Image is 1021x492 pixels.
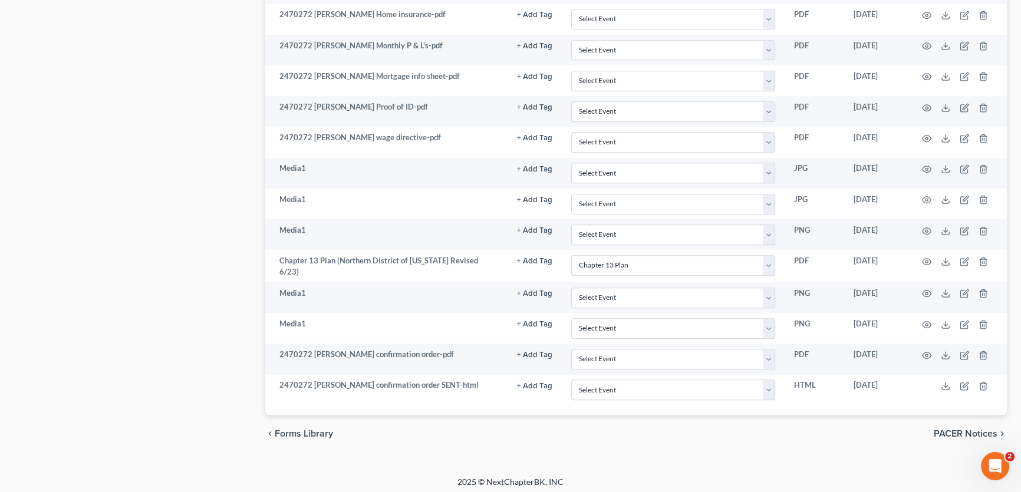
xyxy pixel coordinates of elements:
[517,288,552,299] a: + Add Tag
[517,224,552,236] a: + Add Tag
[844,344,908,374] td: [DATE]
[844,96,908,127] td: [DATE]
[844,250,908,282] td: [DATE]
[844,189,908,219] td: [DATE]
[517,351,552,359] button: + Add Tag
[517,194,552,205] a: + Add Tag
[981,452,1009,480] iframe: Intercom live chat
[517,40,552,51] a: + Add Tag
[844,4,908,35] td: [DATE]
[517,73,552,81] button: + Add Tag
[265,35,508,65] td: 2470272 [PERSON_NAME] Monthly P & L's-pdf
[934,429,1007,438] button: PACER Notices chevron_right
[785,189,844,219] td: JPG
[265,219,508,250] td: Media1
[785,219,844,250] td: PNG
[785,65,844,96] td: PDF
[1005,452,1015,461] span: 2
[517,42,552,50] button: + Add Tag
[265,429,275,438] i: chevron_left
[265,375,508,405] td: 2470272 [PERSON_NAME] confirmation order SENT-html
[517,104,552,111] button: + Add Tag
[785,35,844,65] td: PDF
[785,375,844,405] td: HTML
[517,379,552,391] a: + Add Tag
[265,429,333,438] button: chevron_left Forms Library
[517,101,552,113] a: + Add Tag
[785,313,844,344] td: PNG
[265,189,508,219] td: Media1
[844,65,908,96] td: [DATE]
[517,11,552,19] button: + Add Tag
[517,132,552,143] a: + Add Tag
[844,375,908,405] td: [DATE]
[785,4,844,35] td: PDF
[517,166,552,173] button: + Add Tag
[275,429,333,438] span: Forms Library
[265,313,508,344] td: Media1
[785,282,844,313] td: PNG
[844,127,908,158] td: [DATE]
[517,163,552,174] a: + Add Tag
[517,321,552,328] button: + Add Tag
[844,282,908,313] td: [DATE]
[517,227,552,235] button: + Add Tag
[265,250,508,282] td: Chapter 13 Plan (Northern District of [US_STATE] Revised 6/23)
[517,349,552,360] a: + Add Tag
[265,282,508,313] td: Media1
[265,65,508,96] td: 2470272 [PERSON_NAME] Mortgage info sheet-pdf
[844,313,908,344] td: [DATE]
[934,429,997,438] span: PACER Notices
[517,9,552,20] a: + Add Tag
[785,96,844,127] td: PDF
[844,158,908,189] td: [DATE]
[265,158,508,189] td: Media1
[517,257,552,265] button: + Add Tag
[265,127,508,158] td: 2470272 [PERSON_NAME] wage directive-pdf
[265,344,508,374] td: 2470272 [PERSON_NAME] confirmation order-pdf
[785,127,844,158] td: PDF
[517,290,552,298] button: + Add Tag
[517,71,552,82] a: + Add Tag
[265,96,508,127] td: 2470272 [PERSON_NAME] Proof of ID-pdf
[517,318,552,329] a: + Add Tag
[517,382,552,390] button: + Add Tag
[785,158,844,189] td: JPG
[265,4,508,35] td: 2470272 [PERSON_NAME] Home insurance-pdf
[517,134,552,142] button: + Add Tag
[517,255,552,266] a: + Add Tag
[844,219,908,250] td: [DATE]
[785,250,844,282] td: PDF
[997,429,1007,438] i: chevron_right
[844,35,908,65] td: [DATE]
[517,196,552,204] button: + Add Tag
[785,344,844,374] td: PDF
